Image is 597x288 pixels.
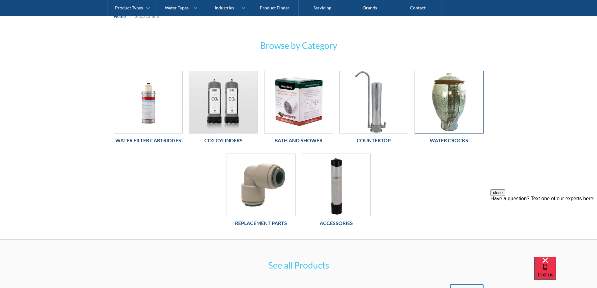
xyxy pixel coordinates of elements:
img: Water Filter Cartridges [114,71,182,133]
h3: See all Products [176,259,421,272]
h6: Water Filter Cartridges [114,137,183,144]
h6: Water Crocks [415,137,484,144]
img: Replacement Parts [227,154,295,216]
a: Water CrocksWater Crocks [415,71,484,147]
h6: Co2 Cylinders [189,137,258,144]
h6: Countertop [339,137,408,144]
a: Replacement PartsReplacement Parts [227,154,296,230]
img: Water Crocks [415,71,483,133]
h6: Bath and Shower [264,137,333,144]
img: Countertop [340,71,408,133]
a: AccessoriesAccessories [302,154,371,230]
img: Accessories [302,154,370,216]
div: Water Types [165,5,189,10]
h6: Replacement Parts [227,219,296,227]
a: CountertopCountertop [339,71,408,147]
iframe: podium webchat widget bubble [534,257,597,288]
a: Co2 CylindersCo2 Cylinders [189,71,258,147]
a: Water Filter CartridgesWater Filter Cartridges [114,71,183,147]
a: Home [114,13,126,19]
img: Bath and Shower [264,71,333,133]
div: Product Types [115,5,143,10]
h6: Accessories [302,219,371,227]
div: Shop Online [135,13,159,19]
div: | [129,12,132,20]
a: Bath and ShowerBath and Shower [264,71,333,147]
img: Co2 Cylinders [189,71,258,133]
iframe: podium webchat widget prompt [490,189,597,264]
h3: Browse by Category [176,39,421,52]
div: Industries [215,5,234,10]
